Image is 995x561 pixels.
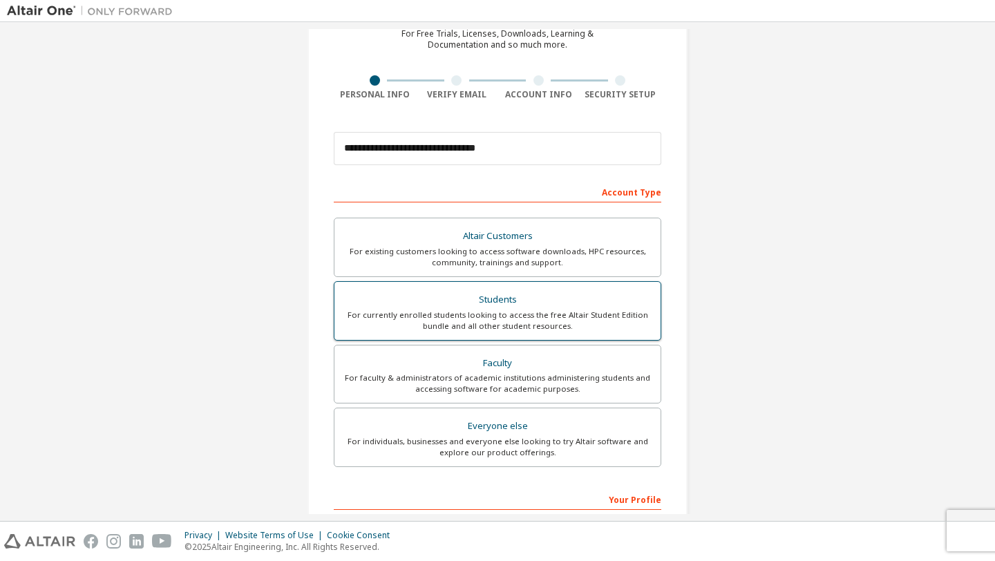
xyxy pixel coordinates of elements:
div: Personal Info [334,89,416,100]
div: Security Setup [580,89,662,100]
img: youtube.svg [152,534,172,549]
div: For faculty & administrators of academic institutions administering students and accessing softwa... [343,372,652,394]
p: © 2025 Altair Engineering, Inc. All Rights Reserved. [184,541,398,553]
div: Account Type [334,180,661,202]
img: instagram.svg [106,534,121,549]
div: Privacy [184,530,225,541]
div: Website Terms of Use [225,530,327,541]
img: altair_logo.svg [4,534,75,549]
div: Students [343,290,652,310]
img: linkedin.svg [129,534,144,549]
div: For existing customers looking to access software downloads, HPC resources, community, trainings ... [343,246,652,268]
div: For individuals, businesses and everyone else looking to try Altair software and explore our prod... [343,436,652,458]
div: Faculty [343,354,652,373]
div: For currently enrolled students looking to access the free Altair Student Edition bundle and all ... [343,310,652,332]
div: For Free Trials, Licenses, Downloads, Learning & Documentation and so much more. [401,28,594,50]
div: Altair Customers [343,227,652,246]
div: Account Info [497,89,580,100]
div: Verify Email [416,89,498,100]
div: Cookie Consent [327,530,398,541]
div: Everyone else [343,417,652,436]
img: facebook.svg [84,534,98,549]
img: Altair One [7,4,180,18]
div: Your Profile [334,488,661,510]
